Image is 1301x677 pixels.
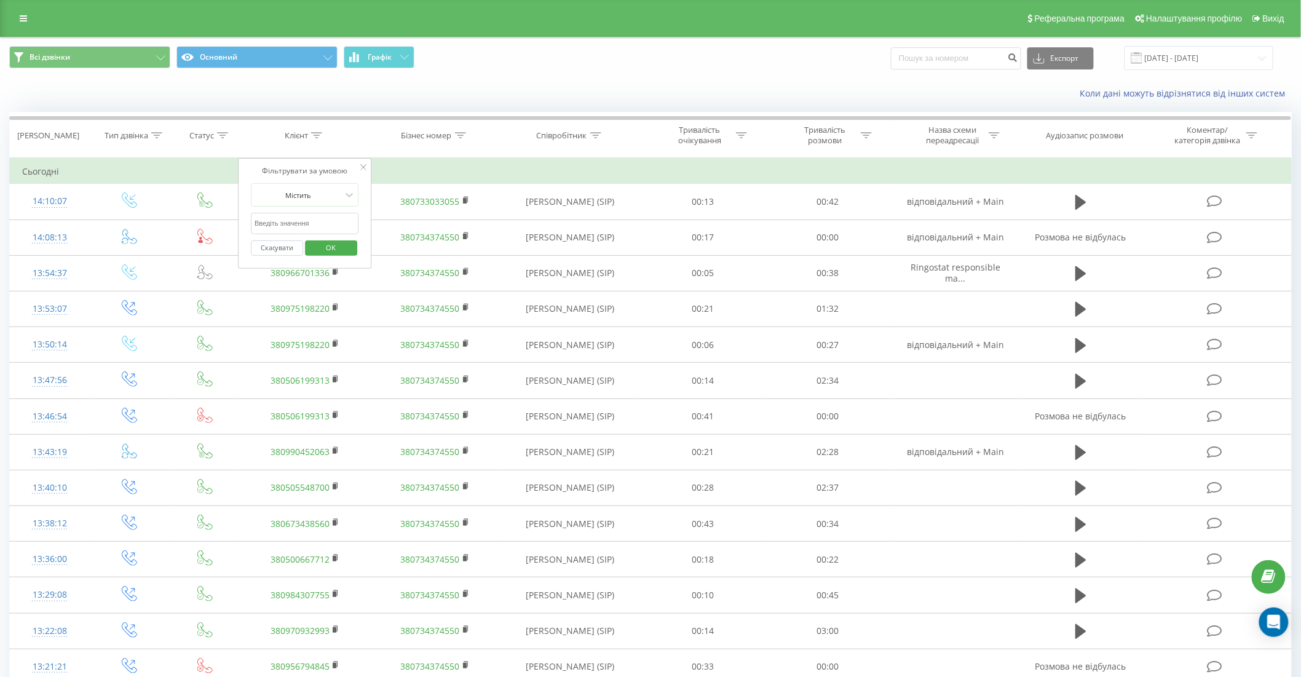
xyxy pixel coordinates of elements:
[1259,608,1289,637] div: Open Intercom Messenger
[22,368,77,392] div: 13:47:56
[765,506,891,542] td: 00:34
[22,226,77,250] div: 14:08:13
[22,547,77,571] div: 13:36:00
[500,542,640,577] td: [PERSON_NAME] (SIP)
[1046,130,1124,141] div: Аудіозапис розмови
[1080,87,1292,99] a: Коли дані можуть відрізнятися вiд інших систем
[1171,125,1243,146] div: Коментар/категорія дзвінка
[765,398,891,434] td: 00:00
[891,220,1021,255] td: відповідальний + Main
[500,577,640,613] td: [PERSON_NAME] (SIP)
[401,660,460,672] a: 380734374550
[640,255,765,291] td: 00:05
[251,213,359,234] input: Введіть значення
[765,363,891,398] td: 02:34
[911,261,1000,284] span: Ringostat responsible ma...
[401,481,460,493] a: 380734374550
[285,130,308,141] div: Клієнт
[22,297,77,321] div: 13:53:07
[500,398,640,434] td: [PERSON_NAME] (SIP)
[271,303,330,314] a: 380975198220
[271,481,330,493] a: 380505548700
[401,339,460,350] a: 380734374550
[891,184,1021,220] td: відповідальний + Main
[640,542,765,577] td: 00:18
[22,440,77,464] div: 13:43:19
[765,470,891,505] td: 02:37
[765,542,891,577] td: 00:22
[891,327,1021,363] td: відповідальний + Main
[251,165,359,177] div: Фільтрувати за умовою
[500,470,640,505] td: [PERSON_NAME] (SIP)
[1035,410,1126,422] span: Розмова не відбулась
[765,255,891,291] td: 00:38
[17,130,79,141] div: [PERSON_NAME]
[765,327,891,363] td: 00:27
[271,518,330,529] a: 380673438560
[792,125,858,146] div: Тривалість розмови
[271,446,330,457] a: 380990452063
[401,374,460,386] a: 380734374550
[640,506,765,542] td: 00:43
[640,434,765,470] td: 00:21
[500,506,640,542] td: [PERSON_NAME] (SIP)
[22,512,77,536] div: 13:38:12
[401,303,460,314] a: 380734374550
[640,291,765,327] td: 00:21
[500,255,640,291] td: [PERSON_NAME] (SIP)
[500,184,640,220] td: [PERSON_NAME] (SIP)
[640,613,765,649] td: 00:14
[1146,14,1242,23] span: Налаштування профілю
[271,410,330,422] a: 380506199313
[189,130,214,141] div: Статус
[105,130,148,141] div: Тип дзвінка
[344,46,414,68] button: Графік
[271,267,330,279] a: 380966701336
[22,476,77,500] div: 13:40:10
[640,398,765,434] td: 00:41
[765,577,891,613] td: 00:45
[765,220,891,255] td: 00:00
[401,267,460,279] a: 380734374550
[500,327,640,363] td: [PERSON_NAME] (SIP)
[765,291,891,327] td: 01:32
[22,189,77,213] div: 14:10:07
[401,410,460,422] a: 380734374550
[640,184,765,220] td: 00:13
[500,613,640,649] td: [PERSON_NAME] (SIP)
[176,46,338,68] button: Основний
[22,405,77,429] div: 13:46:54
[401,553,460,565] a: 380734374550
[10,159,1292,184] td: Сьогодні
[1035,231,1126,243] span: Розмова не відбулась
[401,518,460,529] a: 380734374550
[1263,14,1284,23] span: Вихід
[640,363,765,398] td: 00:14
[22,333,77,357] div: 13:50:14
[1035,660,1126,672] span: Розмова не відбулась
[765,184,891,220] td: 00:42
[251,240,303,256] button: Скасувати
[401,625,460,636] a: 380734374550
[401,589,460,601] a: 380734374550
[500,291,640,327] td: [PERSON_NAME] (SIP)
[30,52,70,62] span: Всі дзвінки
[667,125,733,146] div: Тривалість очікування
[9,46,170,68] button: Всі дзвінки
[891,47,1021,69] input: Пошук за номером
[271,625,330,636] a: 380970932993
[271,589,330,601] a: 380984307755
[640,577,765,613] td: 00:10
[640,327,765,363] td: 00:06
[401,130,452,141] div: Бізнес номер
[765,613,891,649] td: 03:00
[368,53,392,61] span: Графік
[1027,47,1094,69] button: Експорт
[1035,14,1125,23] span: Реферальна програма
[401,446,460,457] a: 380734374550
[271,553,330,565] a: 380500667712
[271,374,330,386] a: 380506199313
[401,196,460,207] a: 380733033055
[537,130,587,141] div: Співробітник
[500,220,640,255] td: [PERSON_NAME] (SIP)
